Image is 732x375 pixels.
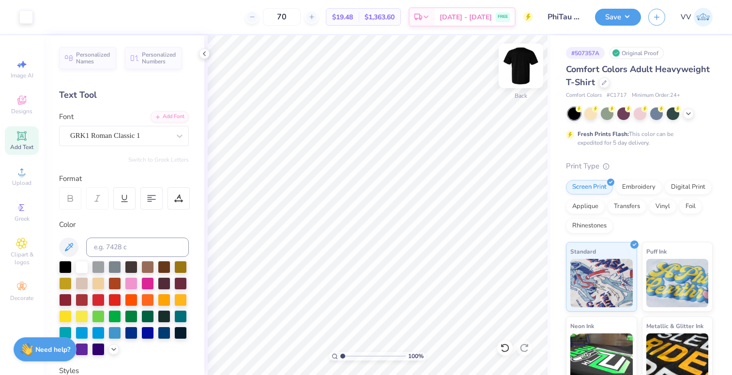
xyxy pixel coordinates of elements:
[570,246,596,256] span: Standard
[11,107,32,115] span: Designs
[578,130,629,138] strong: Fresh Prints Flash:
[608,199,646,214] div: Transfers
[10,294,33,302] span: Decorate
[566,161,713,172] div: Print Type
[632,91,680,100] span: Minimum Order: 24 +
[570,321,594,331] span: Neon Ink
[694,8,713,27] img: Via Villanueva
[646,321,703,331] span: Metallic & Glitter Ink
[59,111,74,122] label: Font
[649,199,676,214] div: Vinyl
[566,219,613,233] div: Rhinestones
[59,219,189,230] div: Color
[540,7,588,27] input: Untitled Design
[86,238,189,257] input: e.g. 7428 c
[578,130,697,147] div: This color can be expedited for 5 day delivery.
[646,259,709,307] img: Puff Ink
[665,180,712,195] div: Digital Print
[679,199,702,214] div: Foil
[408,352,424,360] span: 100 %
[12,179,31,187] span: Upload
[502,46,540,85] img: Back
[59,89,189,102] div: Text Tool
[570,259,633,307] img: Standard
[498,14,508,20] span: FREE
[515,91,527,100] div: Back
[681,8,713,27] a: VV
[566,63,710,88] span: Comfort Colors Adult Heavyweight T-Shirt
[646,246,667,256] span: Puff Ink
[566,180,613,195] div: Screen Print
[607,91,627,100] span: # C1717
[128,156,189,164] button: Switch to Greek Letters
[566,91,602,100] span: Comfort Colors
[440,12,492,22] span: [DATE] - [DATE]
[35,345,70,354] strong: Need help?
[610,47,664,59] div: Original Proof
[616,180,662,195] div: Embroidery
[5,251,39,266] span: Clipart & logos
[365,12,395,22] span: $1,363.60
[15,215,30,223] span: Greek
[59,173,190,184] div: Format
[76,51,110,65] span: Personalized Names
[142,51,176,65] span: Personalized Numbers
[595,9,641,26] button: Save
[263,8,301,26] input: – –
[681,12,691,23] span: VV
[332,12,353,22] span: $19.48
[11,72,33,79] span: Image AI
[566,47,605,59] div: # 507357A
[151,111,189,122] div: Add Font
[10,143,33,151] span: Add Text
[566,199,605,214] div: Applique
